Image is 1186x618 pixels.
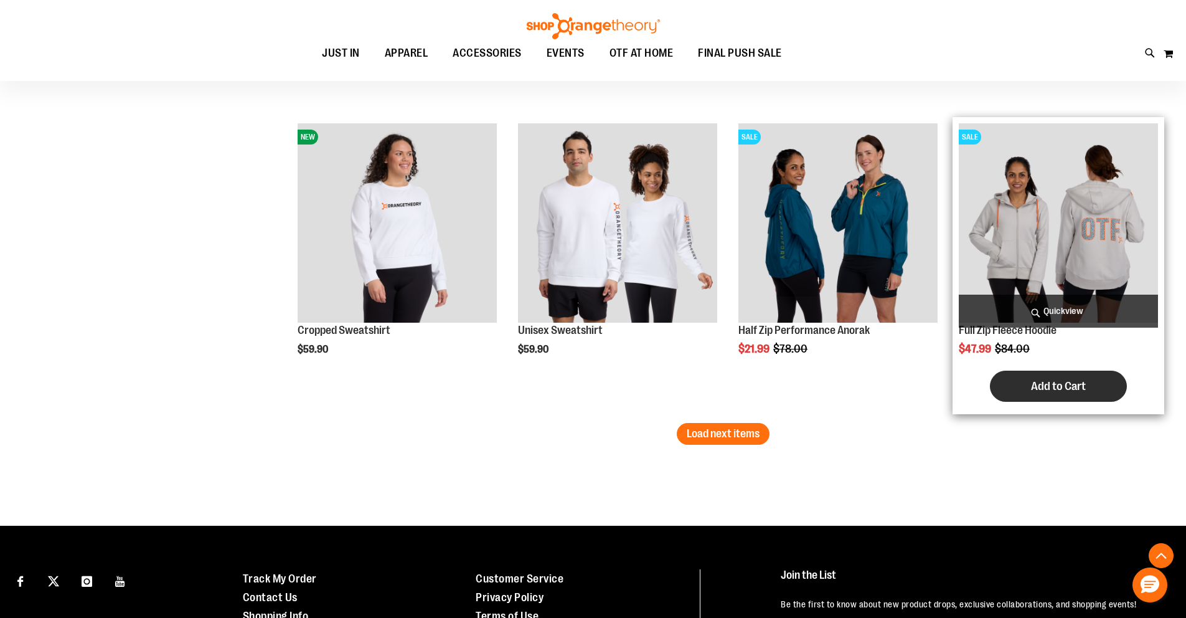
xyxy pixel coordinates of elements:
img: Front of 2024 Q3 Balanced Basic Womens Cropped Sweatshirt [298,123,497,323]
a: APPAREL [372,39,441,67]
button: Back To Top [1149,543,1174,568]
span: $47.99 [959,343,993,355]
a: Main Image of 1457091SALE [959,123,1158,325]
p: Be the first to know about new product drops, exclusive collaborations, and shopping events! [781,598,1157,611]
a: Visit our Instagram page [76,569,98,591]
button: Add to Cart [990,371,1127,402]
a: Full Zip Fleece Hoodie [959,324,1057,336]
a: Quickview [959,295,1158,328]
a: ACCESSORIES [440,39,534,68]
span: Add to Cart [1031,379,1086,393]
button: Hello, have a question? Let’s chat. [1132,568,1167,602]
img: Unisex Sweatshirt [518,123,717,323]
div: product [732,117,944,387]
span: $78.00 [773,343,809,355]
span: JUST IN [322,39,360,67]
a: Contact Us [243,591,298,604]
span: $84.00 [995,343,1032,355]
div: product [953,117,1164,415]
img: Half Zip Performance Anorak [738,123,938,323]
span: $59.90 [518,344,550,355]
img: Shop Orangetheory [525,13,662,39]
a: JUST IN [309,39,372,68]
a: Half Zip Performance Anorak [738,324,870,336]
span: SALE [959,130,981,145]
img: Main Image of 1457091 [959,123,1158,323]
a: Visit our X page [43,569,65,591]
button: Load next items [677,423,769,445]
a: Half Zip Performance AnorakSALE [738,123,938,325]
a: Unisex Sweatshirt [518,123,717,325]
span: SALE [738,130,761,145]
a: EVENTS [534,39,597,68]
img: Twitter [48,576,59,587]
span: EVENTS [547,39,585,67]
a: Visit our Facebook page [9,569,31,591]
a: Cropped Sweatshirt [298,324,390,336]
a: Visit our Youtube page [110,569,131,591]
span: FINAL PUSH SALE [698,39,782,67]
a: Customer Service [476,573,563,585]
span: ACCESSORIES [453,39,522,67]
div: product [291,117,503,387]
a: Privacy Policy [476,591,544,604]
span: $21.99 [738,343,771,355]
div: product [512,117,723,387]
span: $59.90 [298,344,330,355]
a: Track My Order [243,573,317,585]
span: APPAREL [385,39,428,67]
a: Unisex Sweatshirt [518,324,603,336]
a: OTF AT HOME [597,39,686,68]
span: OTF AT HOME [609,39,674,67]
span: Load next items [687,427,760,440]
span: NEW [298,130,318,145]
a: FINAL PUSH SALE [685,39,794,68]
h4: Join the List [781,569,1157,592]
a: Front of 2024 Q3 Balanced Basic Womens Cropped SweatshirtNEW [298,123,497,325]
